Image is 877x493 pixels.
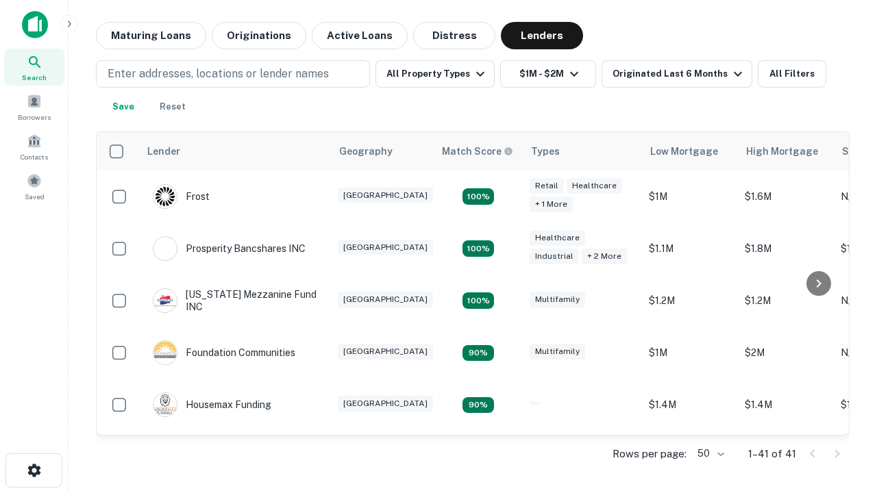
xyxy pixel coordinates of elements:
th: Geography [331,132,434,170]
button: Distress [413,22,495,49]
td: $1.4M [738,379,834,431]
div: Geography [339,143,393,160]
td: $1.8M [738,223,834,275]
button: All Property Types [375,60,495,88]
iframe: Chat Widget [808,383,877,449]
button: $1M - $2M [500,60,596,88]
div: Prosperity Bancshares INC [153,236,306,261]
p: Enter addresses, locations or lender names [108,66,329,82]
div: Matching Properties: 5, hasApolloMatch: undefined [462,292,494,309]
div: Matching Properties: 8, hasApolloMatch: undefined [462,240,494,257]
img: picture [153,237,177,260]
td: $2M [738,327,834,379]
img: capitalize-icon.png [22,11,48,38]
p: 1–41 of 41 [748,446,796,462]
span: Borrowers [18,112,51,123]
div: [GEOGRAPHIC_DATA] [338,396,433,412]
div: Originated Last 6 Months [613,66,746,82]
th: Low Mortgage [642,132,738,170]
div: [GEOGRAPHIC_DATA] [338,292,433,307]
div: 50 [692,444,726,464]
a: Contacts [4,128,64,165]
td: $1.6M [738,431,834,483]
div: + 1 more [530,197,573,212]
td: $1M [642,170,738,223]
h6: Match Score [442,144,510,159]
button: Originated Last 6 Months [602,60,752,88]
div: High Mortgage [746,143,818,160]
div: [GEOGRAPHIC_DATA] [338,344,433,359]
button: Save your search to get updates of matches that match your search criteria. [101,93,145,121]
th: Types [523,132,642,170]
div: Types [531,143,560,160]
span: Contacts [21,151,48,162]
button: Reset [151,93,195,121]
div: Multifamily [530,344,585,359]
td: $1.4M [642,379,738,431]
span: Saved [25,191,45,202]
td: $1.1M [642,223,738,275]
div: Frost [153,184,210,209]
button: All Filters [758,60,826,88]
div: + 2 more [582,249,627,264]
td: $1.2M [738,275,834,327]
td: $1.4M [642,431,738,483]
div: Multifamily [530,292,585,307]
button: Originations [212,22,306,49]
div: Low Mortgage [650,143,718,160]
button: Maturing Loans [96,22,206,49]
div: Housemax Funding [153,392,271,417]
div: [GEOGRAPHIC_DATA] [338,240,433,255]
th: Capitalize uses an advanced AI algorithm to match your search with the best lender. The match sco... [434,132,523,170]
div: Retail [530,178,564,194]
div: Capitalize uses an advanced AI algorithm to match your search with the best lender. The match sco... [442,144,513,159]
a: Search [4,49,64,86]
img: picture [153,289,177,312]
td: $1.2M [642,275,738,327]
button: Active Loans [312,22,408,49]
td: $1M [642,327,738,379]
p: Rows per page: [613,446,687,462]
div: Foundation Communities [153,340,295,365]
div: Matching Properties: 5, hasApolloMatch: undefined [462,188,494,205]
div: Healthcare [567,178,622,194]
img: picture [153,341,177,364]
div: [GEOGRAPHIC_DATA] [338,188,433,203]
td: $1.6M [738,170,834,223]
div: Healthcare [530,230,585,246]
div: Matching Properties: 4, hasApolloMatch: undefined [462,397,494,414]
span: Search [22,72,47,83]
button: Enter addresses, locations or lender names [96,60,370,88]
div: Matching Properties: 4, hasApolloMatch: undefined [462,345,494,362]
th: High Mortgage [738,132,834,170]
img: picture [153,393,177,416]
img: picture [153,185,177,208]
a: Saved [4,168,64,205]
div: Industrial [530,249,579,264]
div: Lender [147,143,180,160]
button: Lenders [501,22,583,49]
th: Lender [139,132,331,170]
div: [US_STATE] Mezzanine Fund INC [153,288,317,313]
a: Borrowers [4,88,64,125]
